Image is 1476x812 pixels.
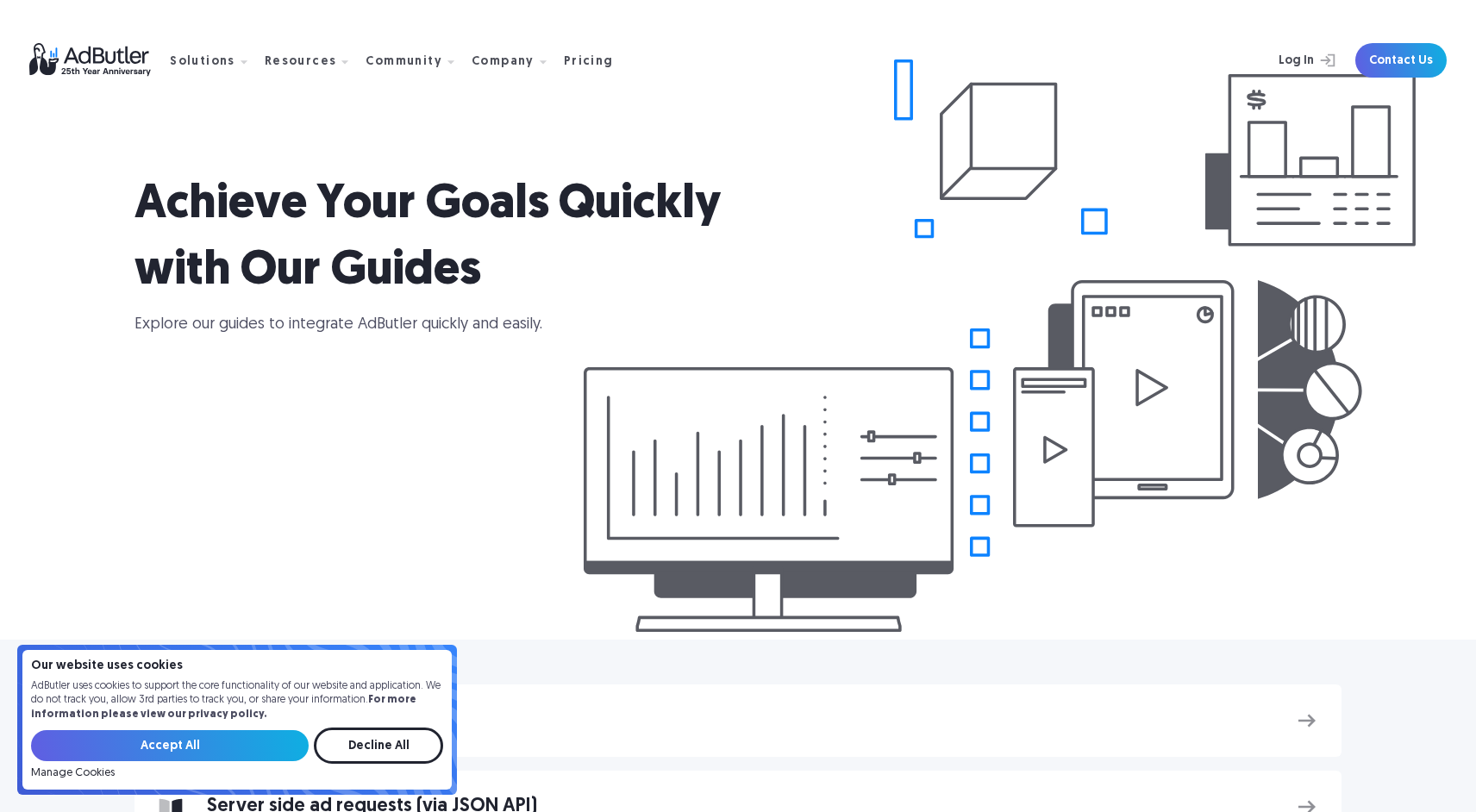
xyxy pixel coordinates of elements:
p: AdButler uses cookies to support the core functionality of our website and application. We do not... [31,679,443,722]
a: Contact Us [1355,43,1447,78]
div: Company [472,34,560,88]
div: Solutions [170,34,261,88]
div: Community [366,56,442,68]
div: Pricing [564,56,614,68]
h1: Achieve Your Goals Quickly with Our Guides [134,172,738,305]
h4: Our website uses cookies [31,660,443,672]
div: Resources [265,56,337,68]
form: Email Form [31,728,443,779]
a: Log In [1233,43,1345,78]
div: Company [472,56,535,68]
a: App.js events [134,684,1342,757]
input: Decline All [314,728,443,764]
div: Community [366,34,468,88]
div: Resources [265,34,363,88]
div: App.js events [207,715,1273,727]
a: Manage Cookies [31,767,115,779]
p: Explore our guides to integrate AdButler quickly and easily. [134,314,1342,335]
a: Pricing [564,53,628,68]
input: Accept All [31,730,309,761]
div: Solutions [170,56,235,68]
